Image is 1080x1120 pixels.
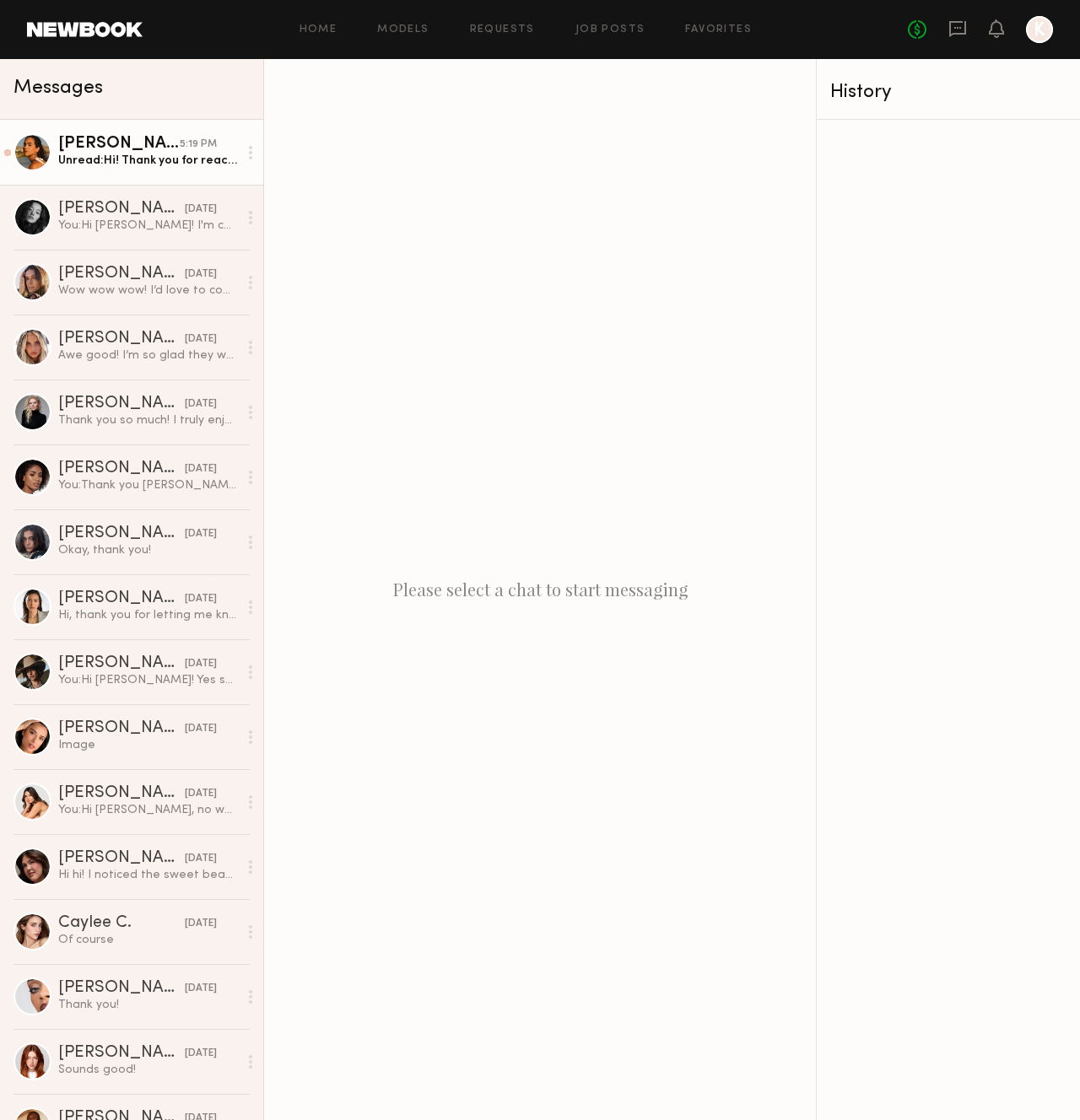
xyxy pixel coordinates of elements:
div: You: Hi [PERSON_NAME]! I'm casting for a Photo + Video shoot [DATE][DATE], for a skincare brand c... [58,218,238,234]
div: You: Hi [PERSON_NAME], no worries thank you for the update! [58,802,238,818]
div: [PERSON_NAME] [58,850,185,867]
div: Okay, thank you! [58,542,238,558]
div: Hi hi! I noticed the sweet beauty photos are out. Would I be able to grab some of those finished ... [58,867,238,883]
div: [PERSON_NAME] [58,396,185,412]
a: K [1026,16,1053,43]
div: [PERSON_NAME] [58,201,185,218]
div: [PERSON_NAME] [58,331,185,347]
div: [DATE] [185,851,217,867]
div: [DATE] [185,461,217,477]
div: You: Thank you [PERSON_NAME], the brand & team loved working with you! [58,477,238,493]
div: [PERSON_NAME] [58,136,180,153]
div: [DATE] [185,1046,217,1062]
div: [DATE] [185,202,217,218]
div: [PERSON_NAME] [58,460,185,477]
div: [DATE] [185,267,217,283]
div: [PERSON_NAME] [58,980,185,997]
div: [DATE] [185,981,217,997]
span: Messages [13,78,103,98]
div: [PERSON_NAME] [58,1045,185,1062]
div: Caylee C. [58,915,185,932]
div: Thank you so much! I truly enjoyed the shoot and working with your team — everyone made the day f... [58,412,238,428]
div: Wow wow wow! I’d love to come in. Thank you so much! [58,283,238,299]
div: [DATE] [185,526,217,542]
a: Favorites [685,24,752,35]
div: [PERSON_NAME] [58,590,185,607]
div: Awe good! I’m so glad they were so sweet! Best wishes to you! thanks again! [58,347,238,363]
div: Hi, thank you for letting me know! I hope to work with you in the future. [58,607,238,623]
a: Models [377,24,429,35]
div: [DATE] [185,591,217,607]
div: Sounds good! [58,1062,238,1078]
a: Job Posts [575,24,645,35]
div: [DATE] [185,396,217,412]
div: [PERSON_NAME] [58,720,185,737]
div: Please select a chat to start messaging [264,59,816,1120]
div: [DATE] [185,721,217,737]
div: [PERSON_NAME] [58,785,185,802]
div: Image [58,737,238,753]
div: [DATE] [185,916,217,932]
div: Thank you! [58,997,238,1013]
div: [PERSON_NAME] [58,655,185,672]
div: [DATE] [185,656,217,672]
div: [DATE] [185,786,217,802]
div: [PERSON_NAME] [58,266,185,283]
div: You: Hi [PERSON_NAME]! Yes sorry, we have already cast our models for that day. But we will keep ... [58,672,238,688]
div: [DATE] [185,331,217,347]
div: History [830,83,1066,102]
a: Home [300,24,337,35]
div: 5:19 PM [180,137,217,153]
div: Of course [58,932,238,948]
div: [PERSON_NAME] [58,525,185,542]
div: Unread: Hi! Thank you for reaching out :) I would love to but im currently on the east coast. Tha... [58,153,238,169]
a: Requests [470,24,535,35]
